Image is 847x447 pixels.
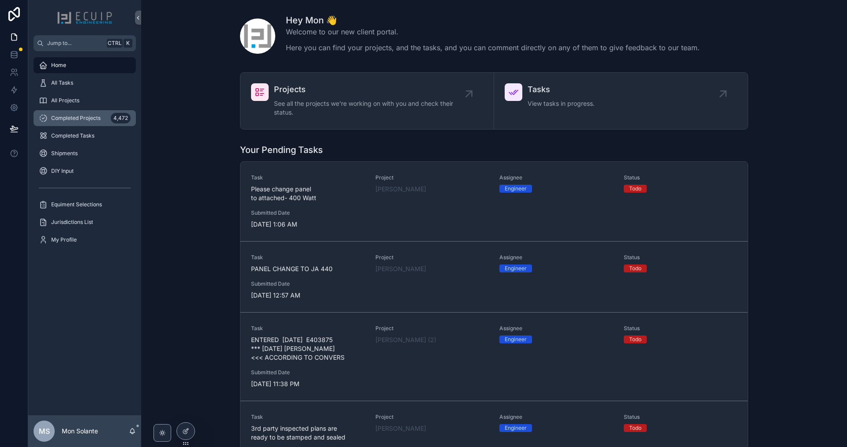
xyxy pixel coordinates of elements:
[51,219,93,226] span: Jurisdictions List
[629,424,641,432] div: Todo
[51,236,77,243] span: My Profile
[505,335,527,343] div: Engineer
[34,128,136,144] a: Completed Tasks
[375,254,489,261] span: Project
[629,264,641,272] div: Todo
[286,42,700,53] p: Here you can find your projects, and the tasks, and you can comment directly on any of them to gi...
[51,132,94,139] span: Completed Tasks
[375,185,426,194] a: [PERSON_NAME]
[34,145,136,161] a: Shipments
[251,209,365,216] span: Submitted Date
[34,75,136,91] a: All Tasks
[375,174,489,181] span: Project
[47,40,103,47] span: Jump to...
[240,144,323,156] h1: Your Pending Tasks
[375,325,489,332] span: Project
[62,427,98,436] p: Mon Solante
[251,335,365,362] span: ENTERED [DATE] E403875 *** [DATE] [PERSON_NAME] <<< ACCORDING TO CONVERS
[39,426,50,436] span: MS
[240,73,494,129] a: ProjectsSee all the projects we're working on with you and check their status.
[624,254,738,261] span: Status
[505,185,527,193] div: Engineer
[629,185,641,193] div: Todo
[251,174,365,181] span: Task
[505,264,527,272] div: Engineer
[34,35,136,51] button: Jump to...CtrlK
[375,413,489,421] span: Project
[274,99,469,117] span: See all the projects we're working on with you and check their status.
[51,62,66,69] span: Home
[499,254,613,261] span: Assignee
[499,174,613,181] span: Assignee
[51,97,79,104] span: All Projects
[528,83,595,96] span: Tasks
[34,197,136,212] a: Equiment Selections
[251,220,365,229] span: [DATE] 1:06 AM
[251,369,365,376] span: Submitted Date
[624,413,738,421] span: Status
[499,413,613,421] span: Assignee
[624,325,738,332] span: Status
[240,162,748,241] a: TaskPlease change panel to attached- 400 WattProject[PERSON_NAME]AssigneeEngineerStatusTodoSubmit...
[107,39,123,48] span: Ctrl
[34,57,136,73] a: Home
[286,26,700,37] p: Welcome to our new client portal.
[51,115,101,122] span: Completed Projects
[240,241,748,312] a: TaskPANEL CHANGE TO JA 440Project[PERSON_NAME]AssigneeEngineerStatusTodoSubmitted Date[DATE] 12:5...
[251,380,365,388] span: [DATE] 11:38 PM
[51,201,102,208] span: Equiment Selections
[124,40,131,47] span: K
[629,335,641,343] div: Todo
[251,280,365,287] span: Submitted Date
[34,232,136,248] a: My Profile
[624,174,738,181] span: Status
[251,424,365,442] span: 3rd party inspected plans are ready to be stamped and sealed
[251,413,365,421] span: Task
[57,11,112,25] img: App logo
[251,254,365,261] span: Task
[34,93,136,108] a: All Projects
[375,264,426,273] a: [PERSON_NAME]
[505,424,527,432] div: Engineer
[274,83,469,96] span: Projects
[251,185,365,202] span: Please change panel to attached- 400 Watt
[251,264,365,273] span: PANEL CHANGE TO JA 440
[375,335,436,344] a: [PERSON_NAME] (2)
[251,325,365,332] span: Task
[28,51,141,259] div: scrollable content
[51,79,73,86] span: All Tasks
[251,291,365,300] span: [DATE] 12:57 AM
[375,424,426,433] a: [PERSON_NAME]
[34,214,136,230] a: Jurisdictions List
[51,168,74,175] span: DIY Input
[499,325,613,332] span: Assignee
[34,163,136,179] a: DIY Input
[51,150,78,157] span: Shipments
[286,14,700,26] h1: Hey Mon 👋
[34,110,136,126] a: Completed Projects4,472
[240,312,748,401] a: TaskENTERED [DATE] E403875 *** [DATE] [PERSON_NAME] <<< ACCORDING TO CONVERSProject[PERSON_NAME] ...
[111,113,131,123] div: 4,472
[528,99,595,108] span: View tasks in progress.
[494,73,748,129] a: TasksView tasks in progress.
